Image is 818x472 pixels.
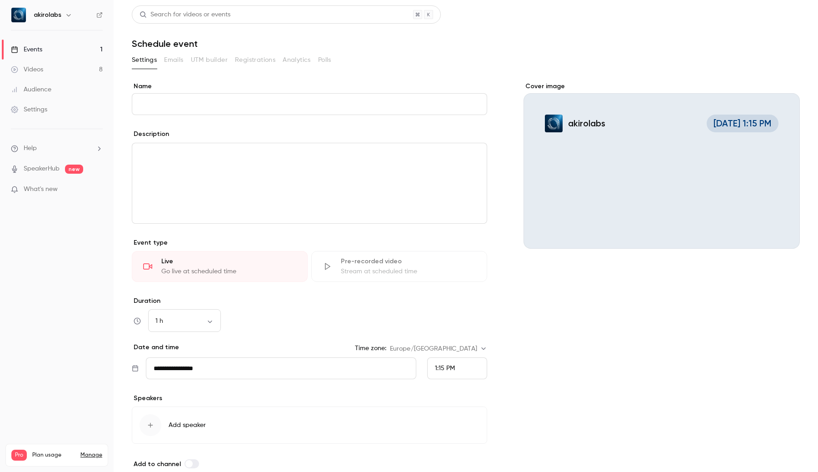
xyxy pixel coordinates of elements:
[34,10,61,20] h6: akirolabs
[24,144,37,153] span: Help
[11,450,27,461] span: Pro
[80,452,102,459] a: Manage
[132,407,487,444] button: Add speaker
[148,316,221,326] div: 1 h
[169,421,206,430] span: Add speaker
[134,460,181,468] span: Add to channel
[191,55,228,65] span: UTM builder
[283,55,311,65] span: Analytics
[132,251,308,282] div: LiveGo live at scheduled time
[65,165,83,174] span: new
[524,82,800,91] label: Cover image
[311,251,487,282] div: Pre-recorded videoStream at scheduled time
[132,143,487,223] div: editor
[341,257,476,266] div: Pre-recorded video
[11,105,47,114] div: Settings
[164,55,183,65] span: Emails
[132,143,487,224] section: description
[524,82,800,249] section: Cover image
[132,394,487,403] p: Speakers
[11,144,103,153] li: help-dropdown-opener
[11,45,42,54] div: Events
[132,130,169,139] label: Description
[161,257,296,266] div: Live
[341,267,476,276] div: Stream at scheduled time
[24,164,60,174] a: SpeakerHub
[24,185,58,194] span: What's new
[390,344,487,353] div: Europe/[GEOGRAPHIC_DATA]
[235,55,275,65] span: Registrations
[427,357,487,379] div: From
[132,82,487,91] label: Name
[132,343,179,352] p: Date and time
[11,65,43,74] div: Videos
[11,8,26,22] img: akirolabs
[435,365,455,372] span: 1:15 PM
[132,238,487,247] p: Event type
[132,53,157,67] button: Settings
[355,344,386,353] label: Time zone:
[161,267,296,276] div: Go live at scheduled time
[11,85,51,94] div: Audience
[32,452,75,459] span: Plan usage
[146,357,416,379] input: Tue, Feb 17, 2026
[140,10,230,20] div: Search for videos or events
[318,55,331,65] span: Polls
[132,38,800,49] h1: Schedule event
[132,296,487,306] label: Duration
